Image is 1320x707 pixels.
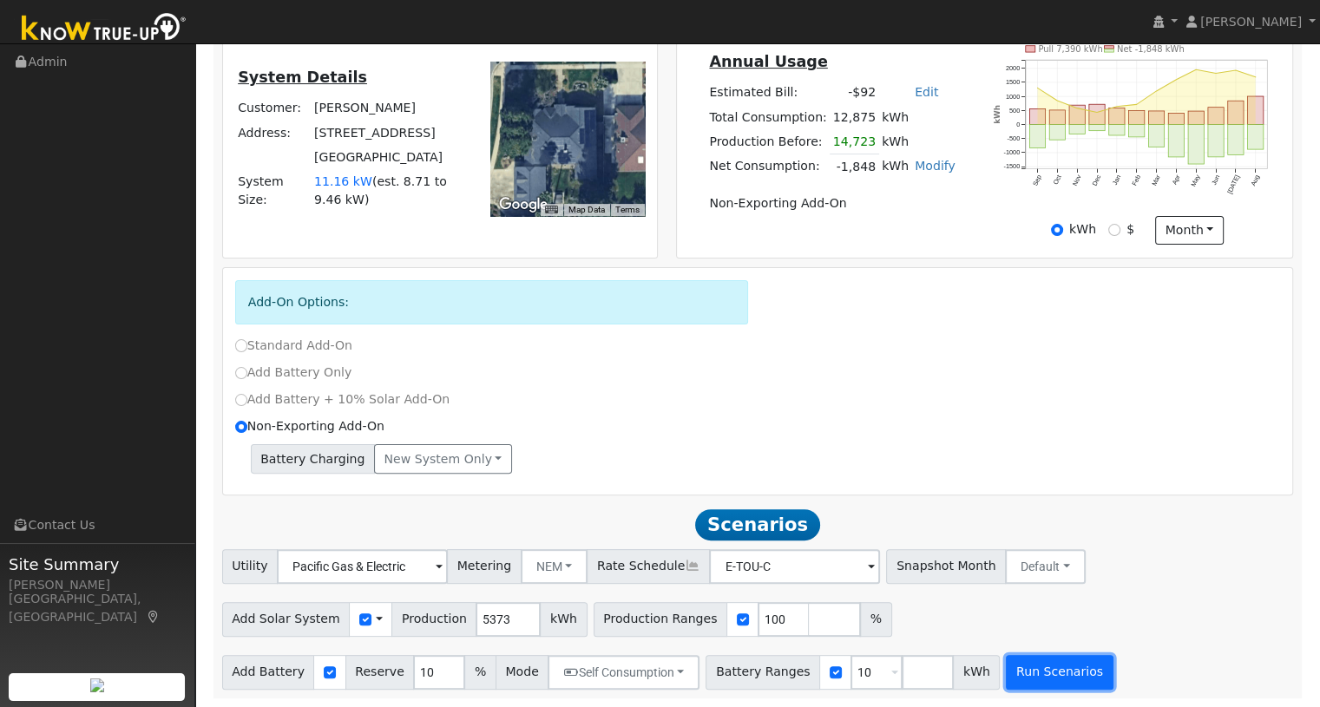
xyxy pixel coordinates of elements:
[374,444,512,474] button: New system only
[706,129,830,154] td: Production Before:
[495,193,552,216] a: Open this area in Google Maps (opens a new window)
[1052,173,1063,186] text: Oct
[1190,173,1202,188] text: May
[1008,134,1021,142] text: -500
[1109,108,1125,124] rect: onclick=""
[496,655,548,690] span: Mode
[1108,224,1120,236] input: $
[1210,173,1221,187] text: Jun
[886,549,1006,584] span: Snapshot Month
[372,174,378,188] span: (
[90,678,104,692] img: retrieve
[314,174,372,188] span: 11.16 kW
[1135,103,1138,106] circle: onclick=""
[222,655,315,690] span: Add Battery
[1039,44,1103,54] text: Pull 7,390 kWh
[706,81,830,105] td: Estimated Bill:
[1208,108,1224,125] rect: onclick=""
[222,602,351,637] span: Add Solar System
[879,154,912,180] td: kWh
[830,81,878,105] td: -$92
[1155,89,1158,92] circle: onclick=""
[1248,125,1264,150] rect: onclick=""
[364,193,370,206] span: )
[1031,173,1043,187] text: Sep
[545,204,557,216] button: Keyboard shortcuts
[1029,125,1045,148] rect: onclick=""
[1049,110,1065,125] rect: onclick=""
[146,610,161,624] a: Map
[709,549,880,584] input: Select a Rate Schedule
[235,169,312,212] td: System Size:
[1200,15,1302,29] span: [PERSON_NAME]
[548,655,699,690] button: Self Consumption
[1004,162,1021,170] text: -1500
[311,96,466,121] td: [PERSON_NAME]
[1151,173,1163,187] text: Mar
[235,121,312,145] td: Address:
[464,655,496,690] span: %
[568,204,605,216] button: Map Data
[706,192,958,216] td: Non-Exporting Add-On
[1175,78,1178,81] circle: onclick=""
[1131,173,1142,187] text: Feb
[1171,173,1182,187] text: Apr
[1250,173,1262,187] text: Aug
[1091,173,1103,187] text: Dec
[1129,125,1145,137] rect: onclick=""
[860,602,891,637] span: %
[1006,64,1020,72] text: 2000
[235,363,352,382] label: Add Battery Only
[594,602,727,637] span: Production Ranges
[235,339,247,351] input: Standard Add-On
[314,174,447,206] span: est. 8.71 to 9.46 kW
[1109,125,1125,135] rect: onclick=""
[9,576,186,594] div: [PERSON_NAME]
[1056,99,1059,101] circle: onclick=""
[345,655,415,690] span: Reserve
[1111,173,1122,187] text: Jan
[1006,92,1020,100] text: 1000
[251,444,375,474] span: Battery Charging
[1168,113,1184,124] rect: onclick=""
[706,105,830,129] td: Total Consumption:
[706,655,820,690] span: Battery Ranges
[1208,125,1224,157] rect: onclick=""
[1228,101,1244,124] rect: onclick=""
[311,145,466,169] td: [GEOGRAPHIC_DATA]
[1029,108,1045,124] rect: onclick=""
[1195,69,1198,71] circle: onclick=""
[495,193,552,216] img: Google
[447,549,522,584] span: Metering
[915,85,938,99] a: Edit
[1215,72,1218,75] circle: onclick=""
[1069,220,1096,239] label: kWh
[235,390,450,409] label: Add Battery + 10% Solar Add-On
[1251,34,1260,44] text: 
[1248,96,1264,125] rect: onclick=""
[1149,111,1165,125] rect: onclick=""
[1076,107,1079,109] circle: onclick=""
[830,105,878,129] td: 12,875
[879,129,912,154] td: kWh
[540,602,587,637] span: kWh
[311,121,466,145] td: [STREET_ADDRESS]
[222,549,279,584] span: Utility
[1116,105,1119,108] circle: onclick=""
[1004,148,1021,156] text: -1000
[235,367,247,379] input: Add Battery Only
[1155,216,1224,245] button: month
[1149,125,1165,147] rect: onclick=""
[915,159,956,173] a: Modify
[587,549,710,584] span: Rate Schedule
[615,205,640,214] a: Terms (opens in new tab)
[1036,87,1039,89] circle: onclick=""
[706,154,830,180] td: Net Consumption:
[238,69,367,86] u: System Details
[953,655,1000,690] span: kWh
[1049,125,1065,141] rect: onclick=""
[1089,125,1105,131] rect: onclick=""
[1096,111,1099,114] circle: onclick=""
[9,590,186,626] div: [GEOGRAPHIC_DATA], [GEOGRAPHIC_DATA]
[235,421,247,433] input: Non-Exporting Add-On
